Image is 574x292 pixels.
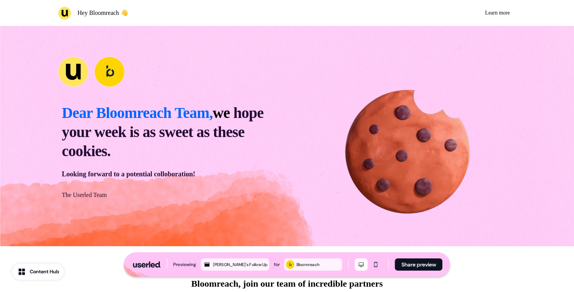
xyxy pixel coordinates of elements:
span: The Userled Team [62,192,107,198]
div: Content Hub [30,268,59,276]
span: we [213,104,230,121]
button: Desktop mode [355,258,368,271]
p: Bloomreach, join our team of incredible partners [191,277,383,290]
div: [PERSON_NAME]'s Follow Up [213,261,268,268]
div: for [274,261,280,268]
span: Dear Bloomreach Team, [62,104,213,121]
button: Mobile mode [369,258,382,271]
div: Bloomreach [297,261,341,268]
button: Content Hub [12,264,64,280]
span: hope your week is as sweet as these cookies. [62,104,263,160]
div: Previewing [173,261,196,268]
a: Learn more [479,6,516,20]
p: Hey Bloomreach 👋 [77,8,128,18]
p: Looking forward to a potential colloboration! [62,169,195,179]
button: Share preview [395,258,443,271]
